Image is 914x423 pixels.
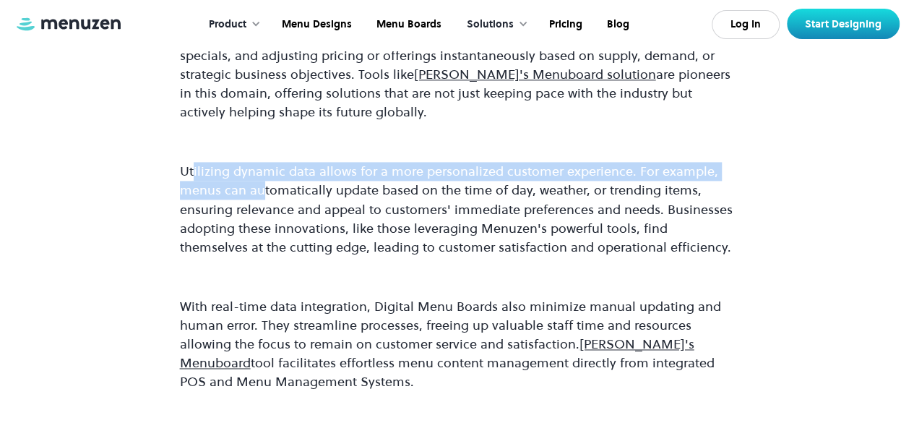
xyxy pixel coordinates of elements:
a: Start Designing [787,9,900,39]
a: Log In [712,10,780,39]
a: Pricing [535,2,593,47]
p: Imagine a menu that evolves in real-time, reflecting current inventory, promoting daily specials,... [180,27,735,121]
a: [PERSON_NAME]'s Menuboard [180,335,694,372]
a: Menu Designs [268,2,363,47]
div: Product [194,2,268,47]
div: Solutions [452,2,535,47]
div: Solutions [467,17,514,33]
div: Product [209,17,246,33]
p: Utilizing dynamic data allows for a more personalized customer experience. For example, menus can... [180,162,735,256]
a: Blog [593,2,640,47]
a: [PERSON_NAME]'s Menuboard solution [414,65,656,83]
a: Menu Boards [363,2,452,47]
p: With real-time data integration, Digital Menu Boards also minimize manual updating and human erro... [180,297,735,391]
